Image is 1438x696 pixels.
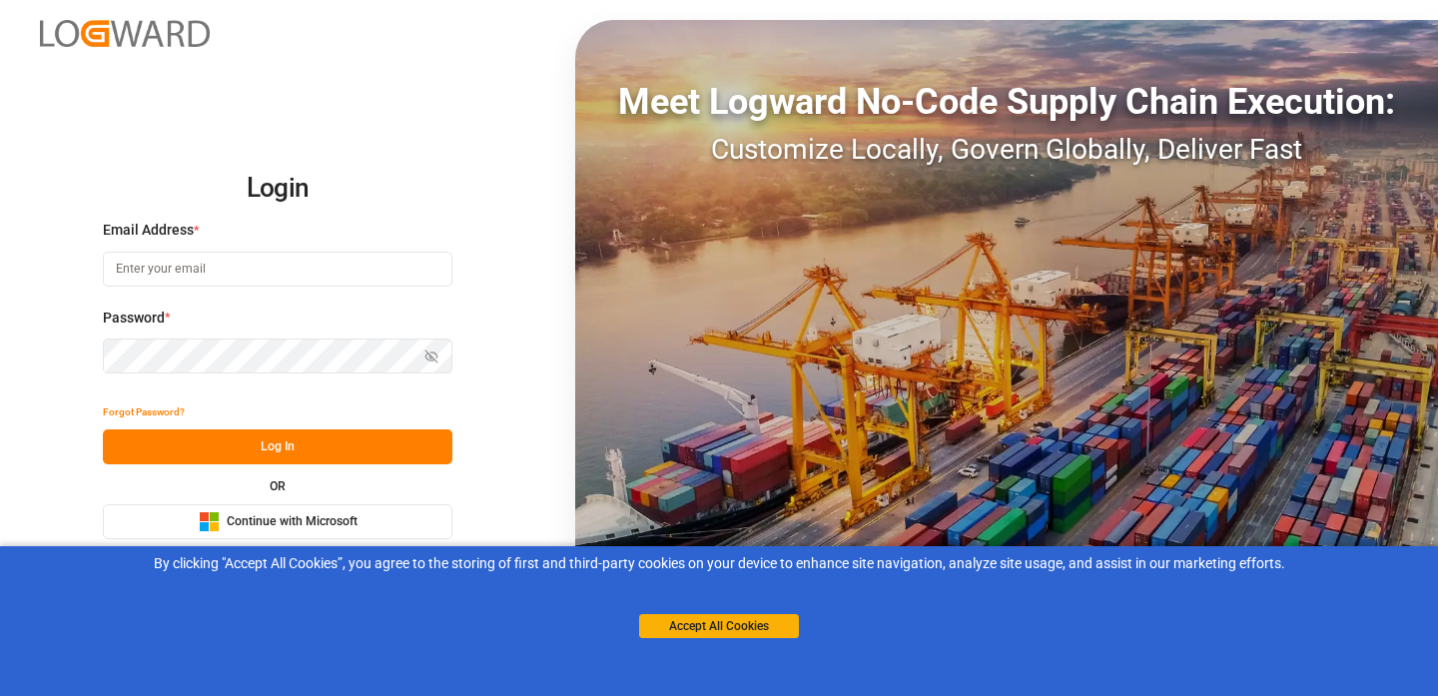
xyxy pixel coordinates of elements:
[103,308,165,329] span: Password
[40,20,210,47] img: Logward_new_orange.png
[575,129,1438,171] div: Customize Locally, Govern Globally, Deliver Fast
[227,513,358,531] span: Continue with Microsoft
[103,429,452,464] button: Log In
[270,480,286,492] small: OR
[103,394,185,429] button: Forgot Password?
[103,252,452,287] input: Enter your email
[575,75,1438,129] div: Meet Logward No-Code Supply Chain Execution:
[103,504,452,539] button: Continue with Microsoft
[103,220,194,241] span: Email Address
[639,614,799,638] button: Accept All Cookies
[14,553,1424,574] div: By clicking "Accept All Cookies”, you agree to the storing of first and third-party cookies on yo...
[103,157,452,221] h2: Login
